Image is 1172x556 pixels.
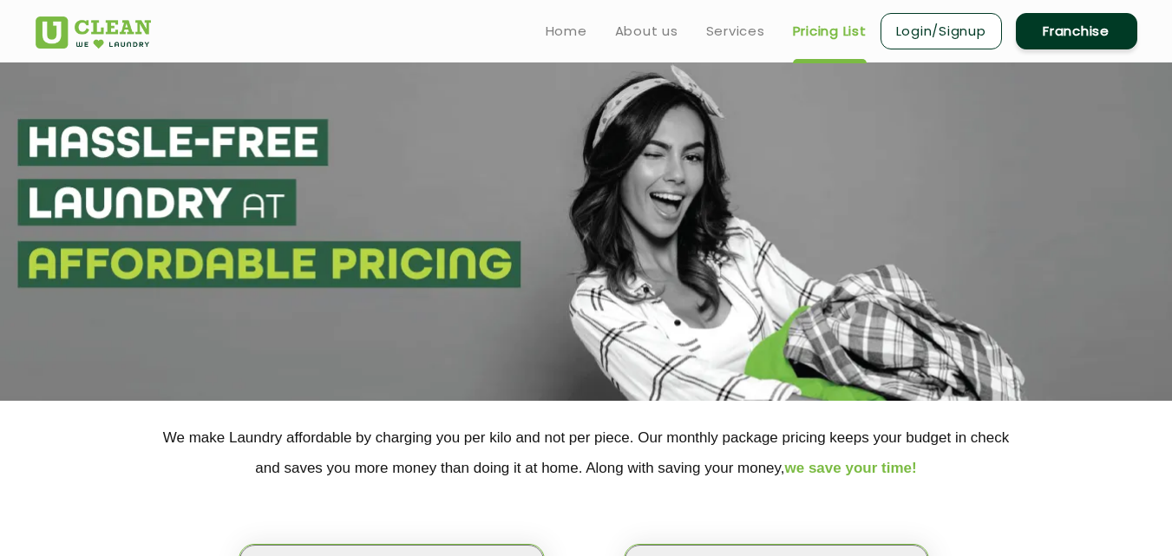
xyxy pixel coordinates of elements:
a: Franchise [1016,13,1137,49]
a: Services [706,21,765,42]
a: Home [546,21,587,42]
p: We make Laundry affordable by charging you per kilo and not per piece. Our monthly package pricin... [36,422,1137,483]
a: Pricing List [793,21,867,42]
span: we save your time! [785,460,917,476]
a: Login/Signup [881,13,1002,49]
img: UClean Laundry and Dry Cleaning [36,16,151,49]
a: About us [615,21,678,42]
